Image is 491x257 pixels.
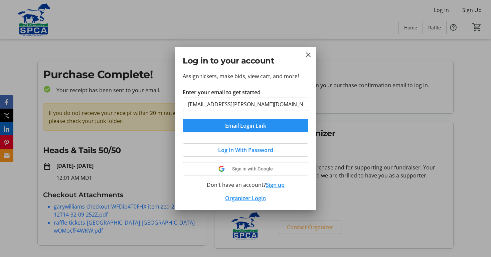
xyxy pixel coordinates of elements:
[225,195,266,202] a: Organizer Login
[183,143,308,157] button: Log In With Password
[183,181,308,189] div: Don't have an account?
[183,55,308,67] h2: Log in to your account
[266,181,285,189] button: Sign up
[183,72,308,80] p: Assign tickets, make bids, view cart, and more!
[225,122,266,130] span: Email Login Link
[183,162,308,175] button: Sign in with Google
[183,98,308,111] input: Email Address
[218,146,273,154] span: Log In With Password
[183,88,261,96] label: Enter your email to get started
[304,51,312,59] button: Close
[232,166,273,171] span: Sign in with Google
[183,119,308,132] button: Email Login Link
